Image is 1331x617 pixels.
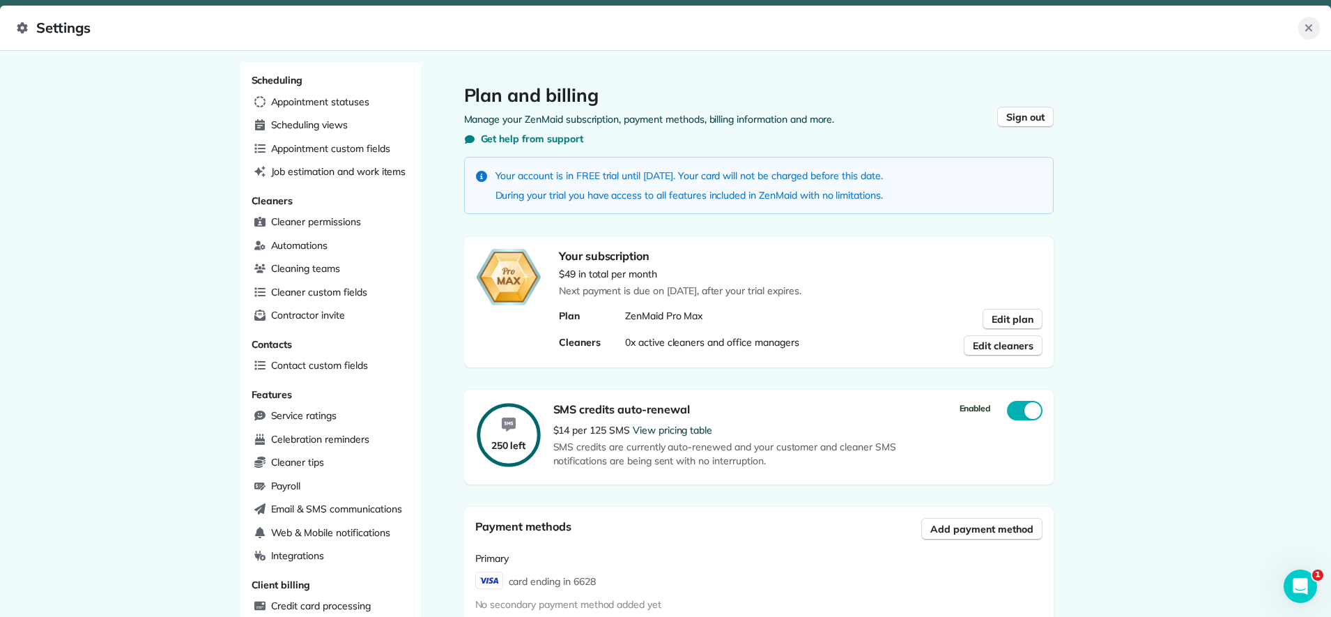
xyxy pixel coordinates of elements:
[559,310,580,322] span: Plan
[249,452,413,473] a: Cleaner tips
[1006,110,1045,124] span: Sign out
[249,259,413,280] a: Cleaning teams
[249,139,413,160] a: Appointment custom fields
[559,336,601,349] span: Cleaners
[475,247,542,307] img: ZenMaid Pro Max Plan Badge
[249,92,413,113] a: Appointment statuses
[271,95,369,109] span: Appointment statuses
[271,526,390,540] span: Web & Mobile notifications
[252,195,293,207] span: Cleaners
[249,596,413,617] a: Credit card processing
[249,236,413,257] a: Automations
[271,502,402,516] span: Email & SMS communications
[271,308,345,322] span: Contractor invite
[960,403,991,413] span: Enabled
[625,336,799,349] span: 0x active cleaners and office managers
[249,406,413,427] a: Service ratings
[252,74,303,86] span: Scheduling
[983,309,1043,330] button: Edit plan
[475,598,662,611] span: No secondary payment method added yet
[249,305,413,326] a: Contractor invite
[271,358,368,372] span: Contact custom fields
[553,424,633,436] span: $14 per 125 SMS
[271,261,340,275] span: Cleaning teams
[271,432,369,446] span: Celebration reminders
[464,132,583,146] button: Get help from support
[973,339,1033,353] span: Edit cleaners
[249,212,413,233] a: Cleaner permissions
[252,579,310,591] span: Client billing
[249,282,413,303] a: Cleaner custom fields
[1284,570,1317,603] iframe: Intercom live chat
[271,142,390,155] span: Appointment custom fields
[997,107,1054,128] button: Sign out
[249,356,413,376] a: Contact custom fields
[249,499,413,520] a: Email & SMS communications
[464,84,1054,107] h1: Plan and billing
[1298,17,1320,39] button: Close
[625,310,702,322] span: ZenMaid Pro Max
[271,285,367,299] span: Cleaner custom fields
[271,409,337,422] span: Service ratings
[271,118,348,132] span: Scheduling views
[249,476,413,497] a: Payroll
[921,518,1042,540] button: Add payment method
[559,284,1043,298] p: Next payment is due on [DATE], after your trial expires.
[271,215,361,229] span: Cleaner permissions
[252,388,293,401] span: Features
[1312,570,1323,581] span: 1
[475,552,509,565] span: Primary
[249,429,413,450] a: Celebration reminders
[495,188,884,202] p: During your trial you have access to all features included in ZenMaid with no limitations.
[271,238,328,252] span: Automations
[249,546,413,567] a: Integrations
[509,572,596,589] span: card ending in 6628
[964,335,1043,356] button: Edit cleaners
[249,162,413,183] a: Job estimation and work items
[464,112,1054,126] p: Manage your ZenMaid subscription, payment methods, billing information and more.
[249,115,413,136] a: Scheduling views
[633,424,712,436] a: View pricing table
[992,312,1033,326] span: Edit plan
[249,523,413,544] a: Web & Mobile notifications
[271,479,301,493] span: Payroll
[930,522,1033,536] span: Add payment method
[271,599,371,613] span: Credit card processing
[495,169,884,183] p: Your account is in FREE trial until [DATE]. Your card will not be charged before this date.
[559,267,657,281] p: $49 in total per month
[481,132,583,146] span: Get help from support
[271,549,325,563] span: Integrations
[252,338,293,351] span: Contacts
[17,17,1298,39] span: Settings
[553,402,690,416] span: SMS credits auto-renewal
[559,249,649,263] span: Your subscription
[271,455,325,469] span: Cleaner tips
[271,165,406,178] span: Job estimation and work items
[553,440,930,468] span: SMS credits are currently auto-renewed and your customer and cleaner SMS notifications are being ...
[475,519,571,533] span: Payment methods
